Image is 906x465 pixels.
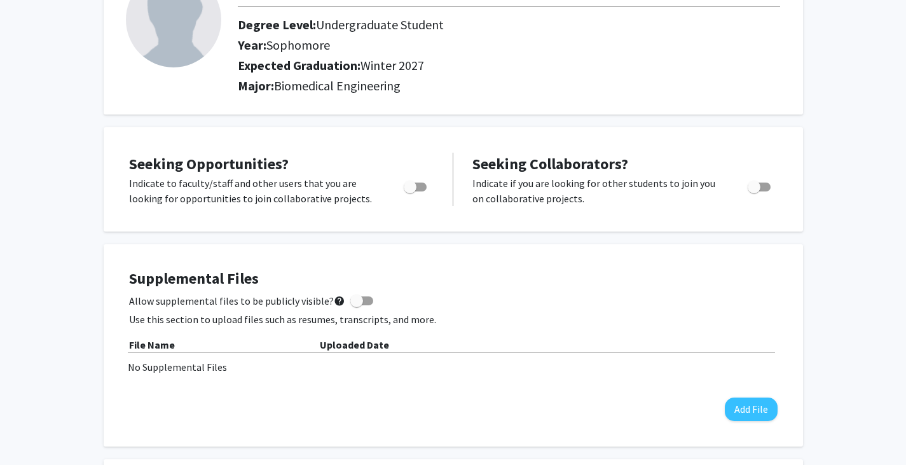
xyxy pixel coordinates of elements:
div: Toggle [399,176,434,195]
span: Winter 2027 [360,57,424,73]
span: Biomedical Engineering [274,78,401,94]
h2: Year: [238,38,760,53]
b: Uploaded Date [320,338,389,351]
span: Undergraduate Student [316,17,444,32]
p: Indicate if you are looking for other students to join you on collaborative projects. [472,176,724,206]
p: Indicate to faculty/staff and other users that you are looking for opportunities to join collabor... [129,176,380,206]
span: Sophomore [266,37,330,53]
h2: Major: [238,78,780,94]
b: File Name [129,338,175,351]
p: Use this section to upload files such as resumes, transcripts, and more. [129,312,778,327]
h2: Degree Level: [238,17,760,32]
h2: Expected Graduation: [238,58,760,73]
span: Allow supplemental files to be publicly visible? [129,293,345,309]
span: Seeking Opportunities? [129,154,289,174]
iframe: Chat [10,408,54,455]
div: No Supplemental Files [128,359,779,375]
mat-icon: help [334,293,345,309]
div: Toggle [743,176,778,195]
h4: Supplemental Files [129,270,778,288]
span: Seeking Collaborators? [472,154,628,174]
button: Add File [725,398,778,421]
